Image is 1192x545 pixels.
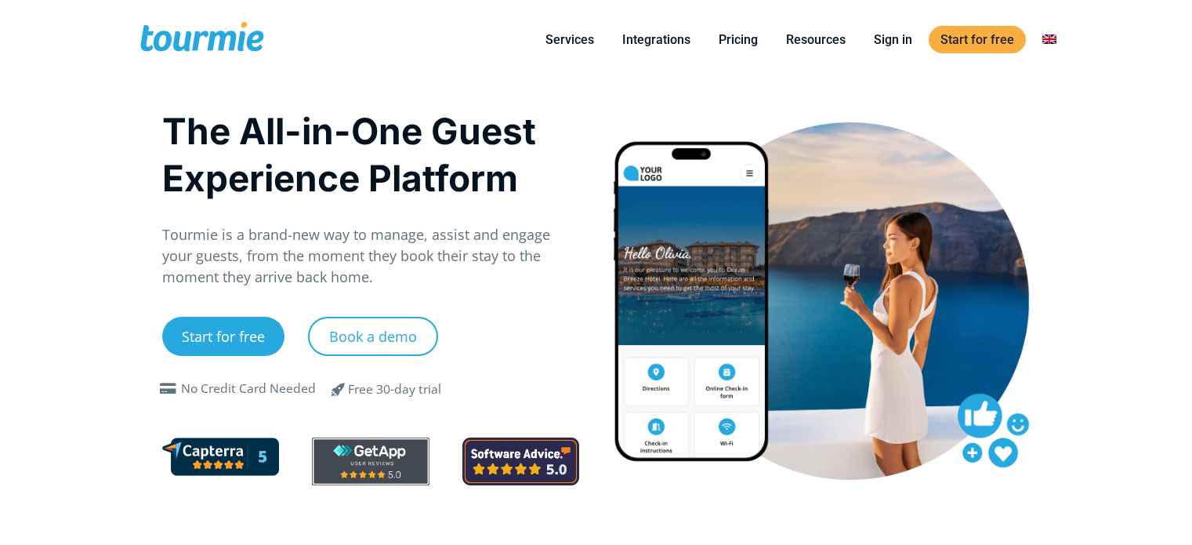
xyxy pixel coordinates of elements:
a: Integrations [610,30,702,49]
span:  [156,383,181,395]
a: Sign in [862,30,924,49]
a: Pricing [707,30,770,49]
a: Services [534,30,606,49]
h1: The All-in-One Guest Experience Platform [162,107,580,202]
a: Switch to [1031,30,1068,49]
p: Tourmie is a brand-new way to manage, assist and engage your guests, from the moment they book th... [162,224,580,288]
span:  [320,380,357,398]
a: Start for free [162,317,284,356]
a: Start for free [929,26,1026,53]
a: Book a demo [308,317,438,356]
a: Resources [774,30,857,49]
div: Free 30-day trial [348,380,441,399]
div: No Credit Card Needed [181,380,316,398]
